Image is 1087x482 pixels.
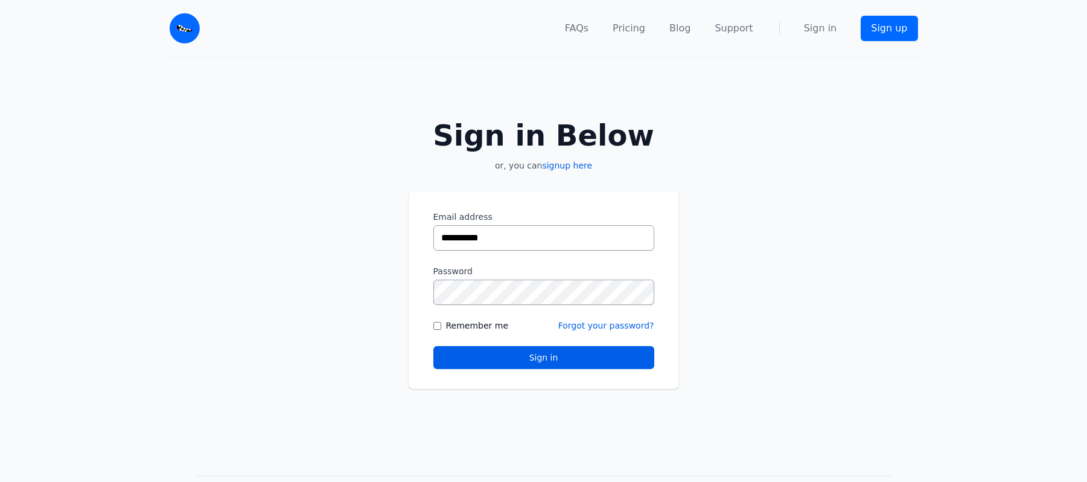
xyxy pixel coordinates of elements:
[409,159,679,172] p: or, you can
[715,21,753,36] a: Support
[542,161,592,170] a: signup here
[565,21,588,36] a: FAQs
[409,121,679,150] h2: Sign in Below
[558,321,654,330] a: Forgot your password?
[613,21,645,36] a: Pricing
[669,21,690,36] a: Blog
[170,13,200,43] img: Email Monster
[446,320,509,332] label: Remember me
[804,21,837,36] a: Sign in
[433,346,654,369] button: Sign in
[433,211,654,223] label: Email address
[861,16,917,41] a: Sign up
[433,265,654,277] label: Password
